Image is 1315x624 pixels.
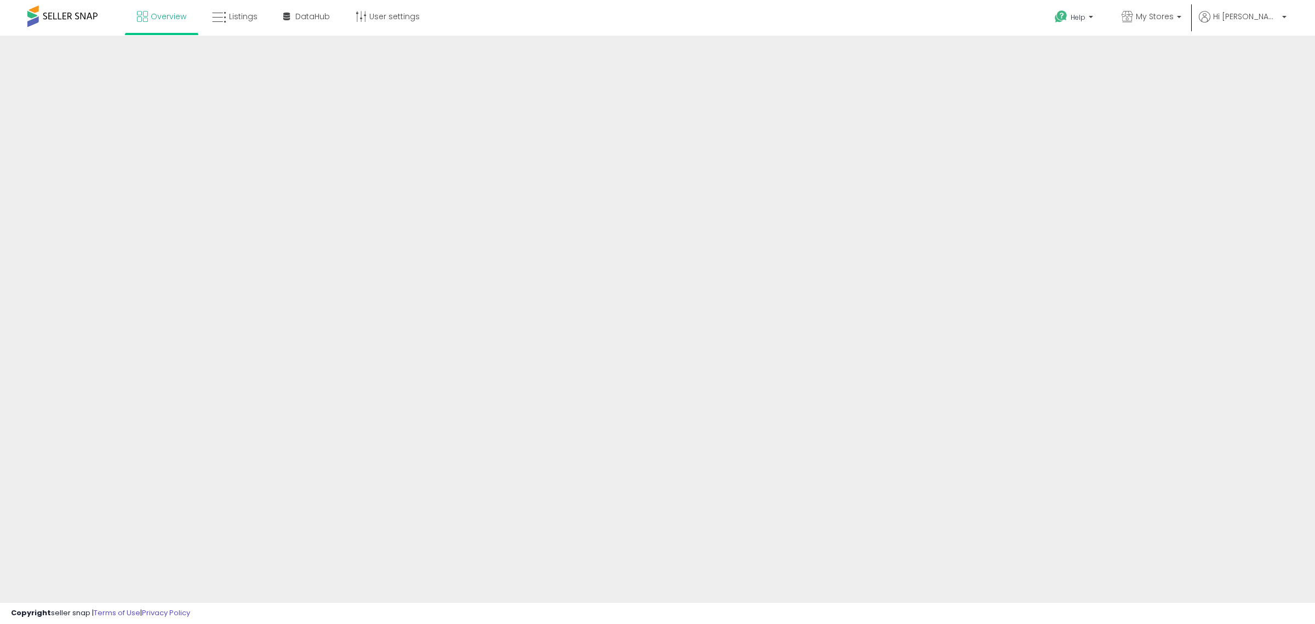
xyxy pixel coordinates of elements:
[295,11,330,22] span: DataHub
[1046,2,1104,36] a: Help
[229,11,258,22] span: Listings
[1071,13,1085,22] span: Help
[151,11,186,22] span: Overview
[1136,11,1174,22] span: My Stores
[1199,11,1287,36] a: Hi [PERSON_NAME]
[1213,11,1279,22] span: Hi [PERSON_NAME]
[1054,10,1068,24] i: Get Help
